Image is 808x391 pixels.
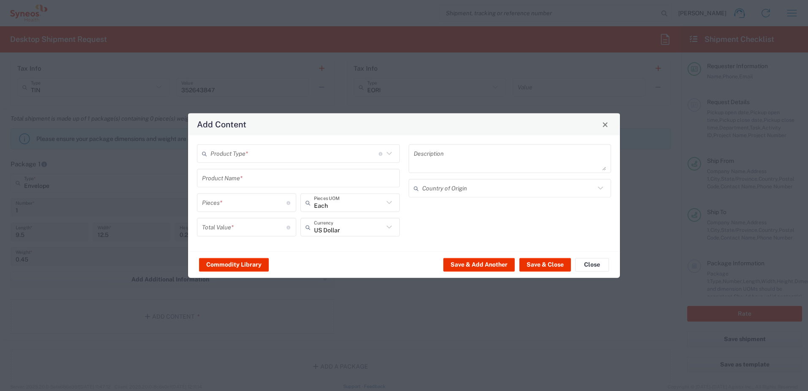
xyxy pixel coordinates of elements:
button: Close [575,258,609,271]
button: Save & Close [519,258,571,271]
button: Close [599,118,611,130]
h4: Add Content [197,118,246,130]
button: Save & Add Another [443,258,515,271]
button: Commodity Library [199,258,269,271]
